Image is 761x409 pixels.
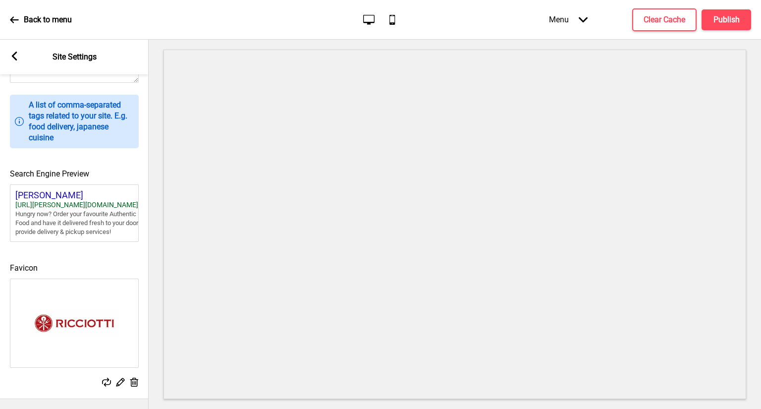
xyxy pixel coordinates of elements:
h4: Clear Cache [644,14,685,25]
div: [URL][PERSON_NAME][DOMAIN_NAME] [15,201,164,210]
p: A list of comma-separated tags related to your site. E.g. food delivery, japanese cuisine [29,100,134,143]
h4: Favicon [10,263,139,274]
h4: Search Engine Preview [10,169,139,179]
div: Menu [539,5,598,34]
p: Site Settings [53,52,97,62]
a: Back to menu [10,6,72,33]
div: [PERSON_NAME] [15,190,164,201]
img: Favicon [10,279,138,367]
p: Back to menu [24,14,72,25]
div: Hungry now? Order your favourite Authentic Italian Food and have it delivered fresh to your doors... [15,210,164,237]
h4: Publish [713,14,740,25]
button: Clear Cache [632,8,697,31]
button: Publish [702,9,751,30]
